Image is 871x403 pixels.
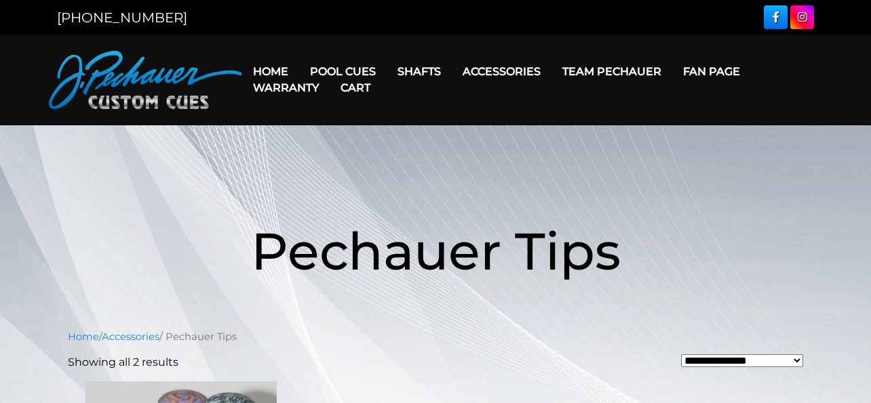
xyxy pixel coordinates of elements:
a: Team Pechauer [551,54,672,89]
a: Home [68,331,99,343]
img: Pechauer Custom Cues [49,51,242,109]
a: Accessories [102,331,159,343]
a: [PHONE_NUMBER] [57,9,187,26]
a: Accessories [452,54,551,89]
span: Pechauer Tips [251,219,621,282]
a: Pool Cues [299,54,387,89]
p: Showing all 2 results [68,354,178,370]
a: Warranty [242,70,330,105]
a: Fan Page [672,54,751,89]
select: Shop order [681,354,803,367]
a: Cart [330,70,381,105]
a: Shafts [387,54,452,89]
a: Home [242,54,299,89]
nav: Breadcrumb [68,329,803,344]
